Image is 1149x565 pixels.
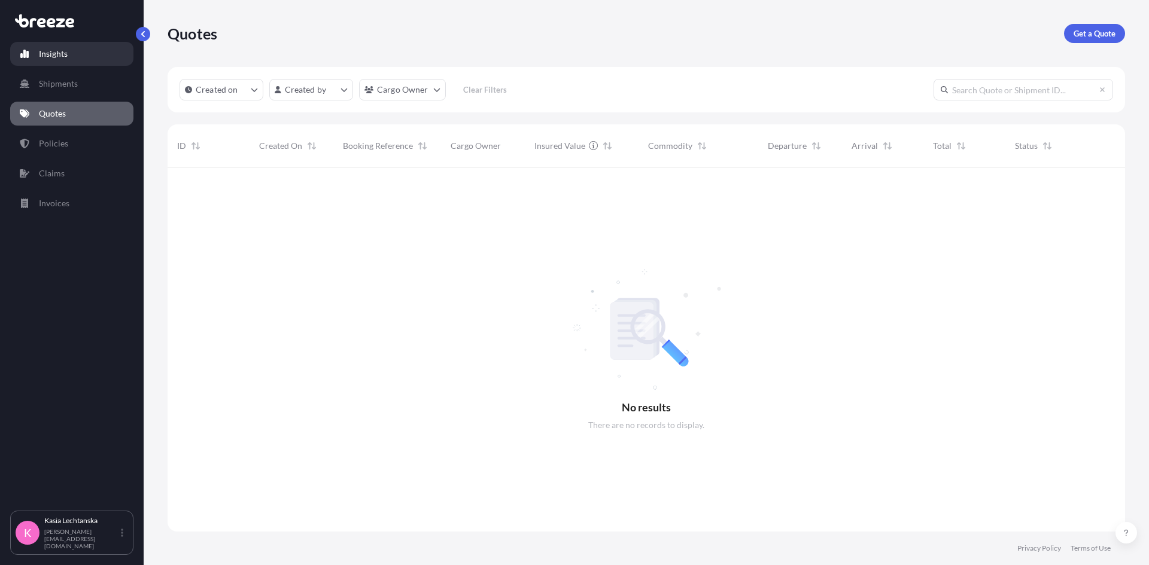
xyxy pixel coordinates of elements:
p: Get a Quote [1074,28,1115,39]
p: Cargo Owner [377,84,428,96]
p: Insights [39,48,68,60]
button: createdBy Filter options [269,79,353,100]
a: Insights [10,42,133,66]
button: Sort [600,139,615,153]
a: Privacy Policy [1017,543,1061,553]
p: Invoices [39,197,69,209]
button: Sort [305,139,319,153]
button: Sort [189,139,203,153]
p: Policies [39,138,68,149]
button: createdOn Filter options [180,79,263,100]
p: [PERSON_NAME][EMAIL_ADDRESS][DOMAIN_NAME] [44,528,118,549]
a: Terms of Use [1071,543,1111,553]
p: Clear Filters [463,84,507,96]
a: Claims [10,161,133,185]
button: Sort [809,139,823,153]
button: Clear Filters [452,80,519,99]
span: Status [1015,140,1038,152]
p: Created on [196,84,238,96]
span: Arrival [852,140,878,152]
a: Policies [10,132,133,155]
p: Kasia Lechtanska [44,516,118,526]
a: Get a Quote [1064,24,1125,43]
a: Invoices [10,191,133,215]
span: Created On [259,140,302,152]
button: Sort [954,139,968,153]
p: Claims [39,167,65,179]
p: Quotes [39,108,66,120]
span: Insured Value [534,140,585,152]
span: Total [933,140,952,152]
span: K [24,527,31,539]
p: Created by [285,84,327,96]
span: Cargo Owner [451,140,501,152]
a: Quotes [10,102,133,126]
span: Commodity [648,140,692,152]
button: Sort [415,139,430,153]
span: ID [177,140,186,152]
input: Search Quote or Shipment ID... [934,79,1113,100]
span: Booking Reference [343,140,413,152]
p: Quotes [168,24,217,43]
a: Shipments [10,72,133,96]
span: Departure [768,140,807,152]
button: Sort [1040,139,1054,153]
p: Shipments [39,78,78,90]
button: cargoOwner Filter options [359,79,446,100]
button: Sort [880,139,895,153]
button: Sort [695,139,709,153]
